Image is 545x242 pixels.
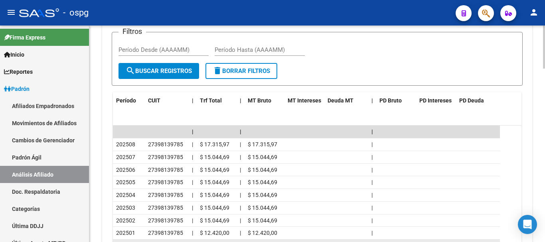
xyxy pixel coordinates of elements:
datatable-header-cell: MT Intereses [284,92,324,109]
datatable-header-cell: PD Deuda [456,92,500,109]
span: 27398139785 [148,141,183,148]
span: | [192,128,194,135]
span: | [192,205,193,211]
span: Padrón [4,85,30,93]
span: | [192,97,194,104]
span: 202507 [116,154,135,160]
span: $ 15.044,69 [200,192,229,198]
span: | [240,141,241,148]
span: | [240,230,241,236]
span: $ 15.044,69 [200,154,229,160]
datatable-header-cell: PD Bruto [376,92,416,109]
span: | [371,97,373,104]
span: $ 15.044,69 [200,205,229,211]
span: Inicio [4,50,24,59]
span: 27398139785 [148,154,183,160]
span: Reportes [4,67,33,76]
span: $ 17.315,97 [248,141,277,148]
span: PD Intereses [419,97,452,104]
span: | [192,141,193,148]
span: | [371,141,373,148]
span: $ 17.315,97 [200,141,229,148]
span: 202501 [116,230,135,236]
mat-icon: person [529,8,539,17]
span: Buscar Registros [126,67,192,75]
span: Trf Total [200,97,222,104]
span: | [371,192,373,198]
span: | [192,230,193,236]
span: $ 15.044,69 [248,192,277,198]
span: | [240,217,241,224]
span: | [240,154,241,160]
span: 27398139785 [148,167,183,173]
span: 27398139785 [148,179,183,185]
span: | [240,192,241,198]
span: CUIT [148,97,160,104]
div: Open Intercom Messenger [518,215,537,234]
datatable-header-cell: MT Bruto [245,92,284,109]
span: $ 15.044,69 [248,205,277,211]
span: 202506 [116,167,135,173]
span: | [240,97,241,104]
span: - ospg [63,4,89,22]
span: | [371,154,373,160]
datatable-header-cell: | [237,92,245,109]
span: PD Bruto [379,97,402,104]
datatable-header-cell: PD Intereses [416,92,456,109]
span: $ 15.044,69 [248,167,277,173]
span: 202508 [116,141,135,148]
mat-icon: menu [6,8,16,17]
span: 27398139785 [148,205,183,211]
button: Buscar Registros [118,63,199,79]
span: Deuda MT [328,97,353,104]
span: | [371,205,373,211]
span: | [371,128,373,135]
span: | [371,230,373,236]
span: $ 15.044,69 [248,217,277,224]
datatable-header-cell: | [189,92,197,109]
span: 202504 [116,192,135,198]
span: Período [116,97,136,104]
span: $ 15.044,69 [248,154,277,160]
span: 27398139785 [148,192,183,198]
span: | [192,167,193,173]
datatable-header-cell: Período [113,92,145,109]
span: | [192,192,193,198]
span: $ 15.044,69 [200,179,229,185]
span: | [192,154,193,160]
span: | [240,205,241,211]
span: $ 12.420,00 [248,230,277,236]
span: | [240,179,241,185]
span: $ 15.044,69 [200,167,229,173]
span: Borrar Filtros [213,67,270,75]
span: MT Bruto [248,97,271,104]
span: | [371,179,373,185]
span: | [192,179,193,185]
span: | [192,217,193,224]
span: 202505 [116,179,135,185]
datatable-header-cell: | [368,92,376,109]
span: 27398139785 [148,230,183,236]
span: $ 12.420,00 [200,230,229,236]
span: 202502 [116,217,135,224]
mat-icon: search [126,66,135,75]
span: | [371,167,373,173]
span: PD Deuda [459,97,484,104]
span: | [371,217,373,224]
span: MT Intereses [288,97,321,104]
datatable-header-cell: Deuda MT [324,92,368,109]
span: | [240,128,241,135]
datatable-header-cell: Trf Total [197,92,237,109]
button: Borrar Filtros [205,63,277,79]
datatable-header-cell: CUIT [145,92,189,109]
span: Firma Express [4,33,45,42]
span: | [240,167,241,173]
span: 202503 [116,205,135,211]
span: 27398139785 [148,217,183,224]
span: $ 15.044,69 [200,217,229,224]
mat-icon: delete [213,66,222,75]
span: $ 15.044,69 [248,179,277,185]
h3: Filtros [118,26,146,37]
